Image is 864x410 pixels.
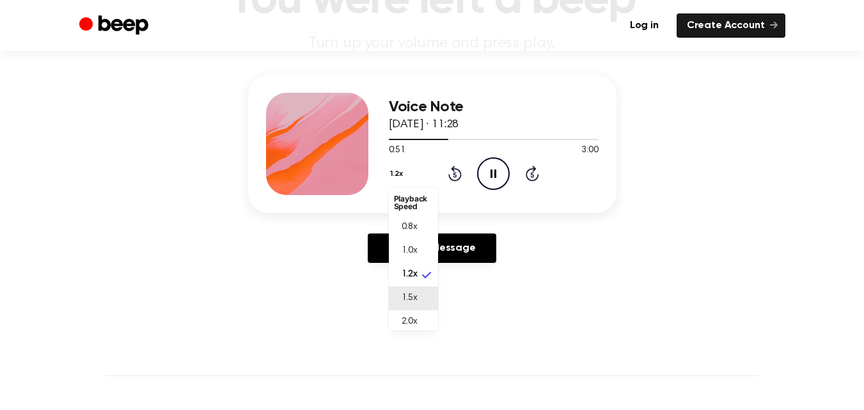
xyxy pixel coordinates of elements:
[389,99,599,116] h3: Voice Note
[389,119,459,130] span: [DATE] · 11:28
[402,268,418,281] span: 1.2x
[402,315,418,329] span: 2.0x
[402,221,418,234] span: 0.8x
[79,13,152,38] a: Beep
[402,292,418,305] span: 1.5x
[389,190,438,216] li: Playback Speed
[389,163,408,185] button: 1.2x
[677,13,785,38] a: Create Account
[368,233,496,263] a: Reply to Message
[620,13,669,38] a: Log in
[389,144,405,157] span: 0:51
[581,144,598,157] span: 3:00
[389,187,438,331] ul: 1.2x
[402,244,418,258] span: 1.0x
